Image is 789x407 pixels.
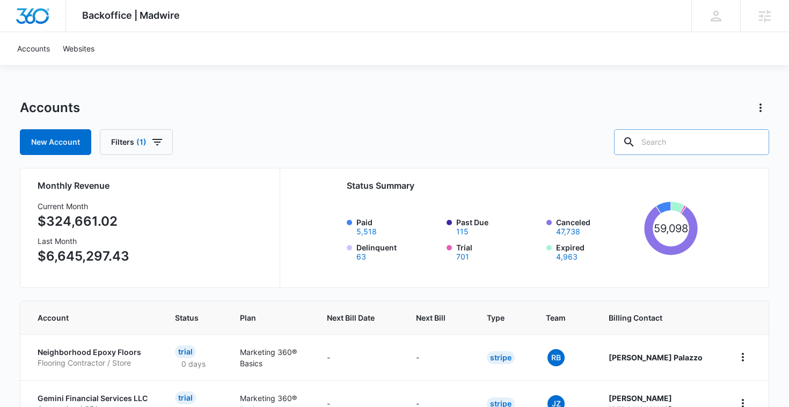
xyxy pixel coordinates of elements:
[556,217,640,235] label: Canceled
[556,253,578,261] button: Expired
[240,312,301,323] span: Plan
[56,32,101,65] a: Websites
[20,129,91,155] a: New Account
[20,100,80,116] h1: Accounts
[487,351,515,364] div: Stripe
[487,312,505,323] span: Type
[82,10,180,21] span: Backoffice | Madwire
[614,129,769,155] input: Search
[175,312,199,323] span: Status
[38,393,149,404] p: Gemini Financial Services LLC
[175,391,196,404] div: Trial
[136,138,147,146] span: (1)
[654,222,689,235] tspan: 59,098
[11,32,56,65] a: Accounts
[456,217,540,235] label: Past Due
[609,312,708,323] span: Billing Contact
[609,353,703,362] strong: [PERSON_NAME] Palazzo
[356,228,377,235] button: Paid
[240,346,301,369] p: Marketing 360® Basics
[356,242,440,261] label: Delinquent
[556,228,580,235] button: Canceled
[556,242,640,261] label: Expired
[175,345,196,358] div: Trial
[752,99,769,116] button: Actions
[416,312,445,323] span: Next Bill
[734,349,751,366] button: home
[38,179,267,192] h2: Monthly Revenue
[38,347,149,358] p: Neighborhood Epoxy Floors
[456,242,540,261] label: Trial
[456,253,469,261] button: Trial
[38,235,129,247] h3: Last Month
[456,228,469,235] button: Past Due
[327,312,375,323] span: Next Bill Date
[38,201,129,212] h3: Current Month
[38,358,149,368] p: Flooring Contractor / Store
[356,253,366,261] button: Delinquent
[546,312,567,323] span: Team
[38,212,129,231] p: $324,661.02
[100,129,173,155] button: Filters(1)
[175,358,212,369] p: 0 days
[38,312,134,323] span: Account
[38,247,129,266] p: $6,645,297.43
[314,334,403,380] td: -
[38,347,149,368] a: Neighborhood Epoxy FloorsFlooring Contractor / Store
[356,217,440,235] label: Paid
[347,179,698,192] h2: Status Summary
[403,334,474,380] td: -
[547,349,565,366] span: RB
